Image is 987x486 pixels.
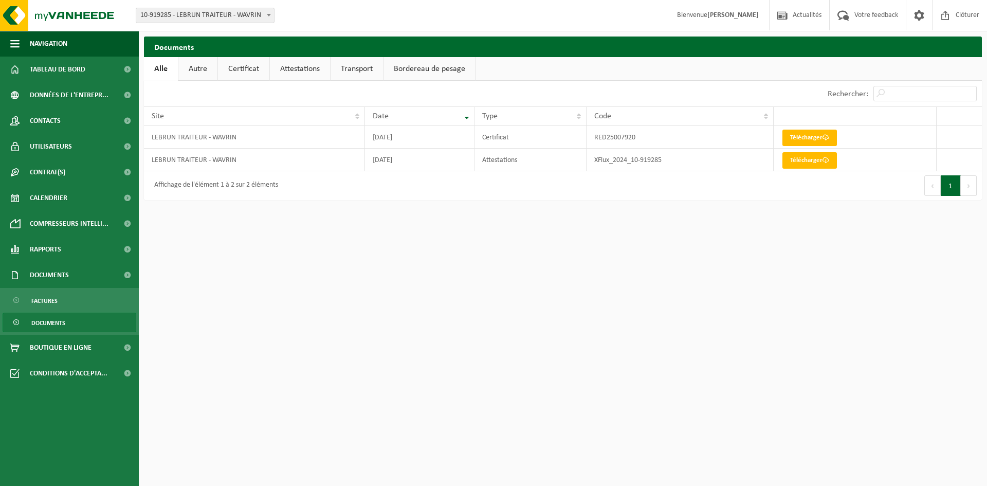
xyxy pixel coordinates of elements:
td: RED25007920 [587,126,774,149]
span: Type [482,112,498,120]
span: Date [373,112,389,120]
span: Factures [31,291,58,311]
a: Transport [331,57,383,81]
a: Télécharger [782,130,837,146]
span: Documents [30,262,69,288]
td: Certificat [474,126,587,149]
a: Factures [3,291,136,310]
a: Autre [178,57,217,81]
span: Documents [31,313,65,333]
button: 1 [941,175,961,196]
a: Télécharger [782,152,837,169]
span: Rapports [30,237,61,262]
span: Compresseurs intelli... [30,211,108,237]
span: Site [152,112,164,120]
td: Attestations [474,149,587,171]
span: Données de l'entrepr... [30,82,108,108]
button: Previous [924,175,941,196]
span: Navigation [30,31,67,57]
span: Utilisateurs [30,134,72,159]
div: Affichage de l'élément 1 à 2 sur 2 éléments [149,176,278,195]
span: Conditions d'accepta... [30,361,107,386]
strong: [PERSON_NAME] [707,11,759,19]
span: Calendrier [30,185,67,211]
a: Attestations [270,57,330,81]
span: Boutique en ligne [30,335,92,361]
span: Contacts [30,108,61,134]
span: Code [594,112,611,120]
td: XFlux_2024_10-919285 [587,149,774,171]
button: Next [961,175,977,196]
label: Rechercher: [828,90,868,98]
a: Bordereau de pesage [383,57,476,81]
td: [DATE] [365,149,474,171]
a: Alle [144,57,178,81]
a: Documents [3,313,136,332]
span: Tableau de bord [30,57,85,82]
span: Contrat(s) [30,159,65,185]
td: LEBRUN TRAITEUR - WAVRIN [144,149,365,171]
td: LEBRUN TRAITEUR - WAVRIN [144,126,365,149]
span: 10-919285 - LEBRUN TRAITEUR - WAVRIN [136,8,274,23]
td: [DATE] [365,126,474,149]
h2: Documents [144,37,982,57]
a: Certificat [218,57,269,81]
